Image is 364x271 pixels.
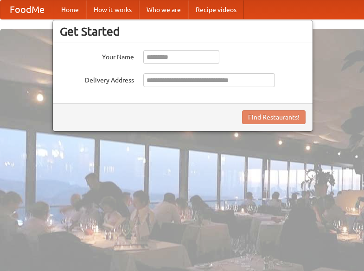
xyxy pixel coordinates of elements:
[54,0,86,19] a: Home
[86,0,139,19] a: How it works
[0,0,54,19] a: FoodMe
[60,50,134,62] label: Your Name
[139,0,188,19] a: Who we are
[188,0,244,19] a: Recipe videos
[60,73,134,85] label: Delivery Address
[60,25,306,38] h3: Get Started
[242,110,306,124] button: Find Restaurants!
